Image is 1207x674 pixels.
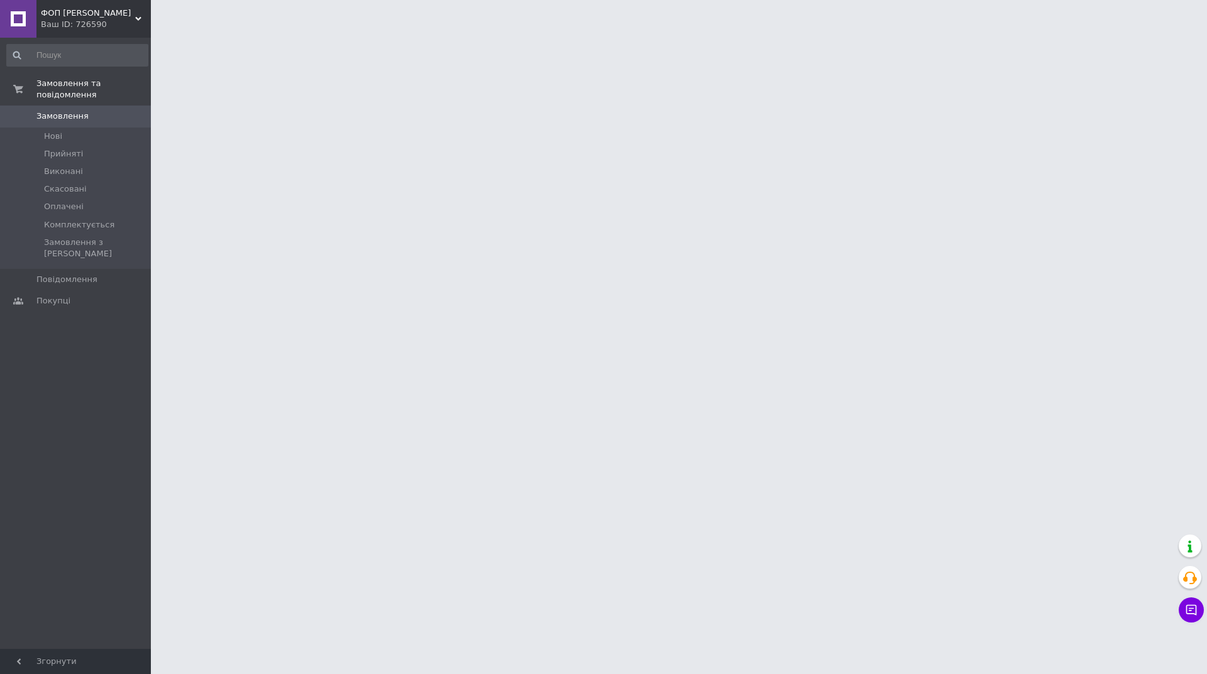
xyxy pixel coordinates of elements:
span: Оплачені [44,201,84,212]
span: Скасовані [44,183,87,195]
span: Прийняті [44,148,83,160]
span: Замовлення з [PERSON_NAME] [44,237,147,259]
span: Покупці [36,295,70,307]
button: Чат з покупцем [1179,597,1204,622]
span: Повідомлення [36,274,97,285]
span: Нові [44,131,62,142]
span: Виконані [44,166,83,177]
span: Комплектується [44,219,114,231]
span: Замовлення та повідомлення [36,78,151,101]
div: Ваш ID: 726590 [41,19,151,30]
span: Замовлення [36,111,89,122]
input: Пошук [6,44,148,67]
span: ФОП Бараненко О.В. [41,8,135,19]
